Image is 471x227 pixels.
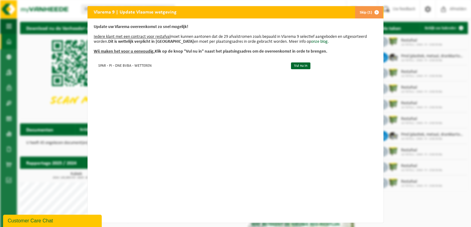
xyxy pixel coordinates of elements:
[311,39,329,44] a: onze blog.
[355,6,383,18] button: Skip (1)
[291,62,310,69] a: Vul nu in
[3,213,103,227] iframe: chat widget
[94,49,327,54] b: Klik op de knop "Vul nu in" naast het plaatsingsadres om de overeenkomst in orde te brengen.
[94,25,377,54] p: moet kunnen aantonen dat de 29 afvalstromen zoals bepaald in Vlarema 9 selectief aangeboden en ui...
[94,60,286,70] td: SPAR - PI - ONE BVBA - WETTEREN
[108,39,194,44] b: Dit is wettelijk verplicht in [GEOGRAPHIC_DATA]
[88,6,183,18] h2: Vlarema 9 | Update Vlaamse wetgeving
[94,49,155,54] u: Wij maken het voor u eenvoudig.
[94,25,188,29] b: Update uw Vlarema overeenkomst zo snel mogelijk!
[94,34,170,39] u: Iedere klant met een contract voor restafval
